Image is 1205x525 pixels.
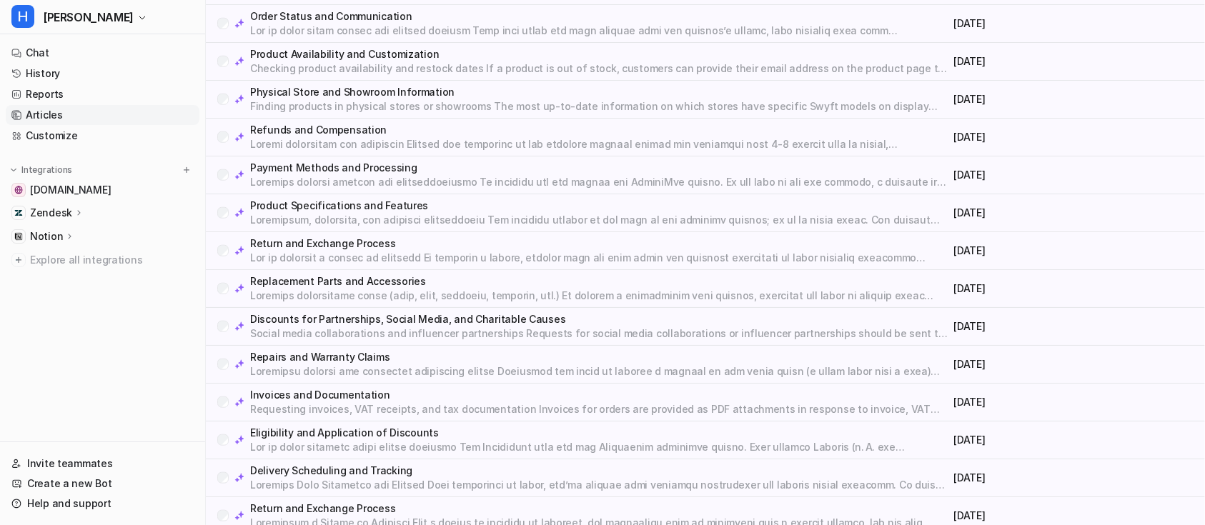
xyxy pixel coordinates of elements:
[11,253,26,267] img: explore all integrations
[954,319,1194,334] p: [DATE]
[6,43,199,63] a: Chat
[954,471,1194,485] p: [DATE]
[954,433,1194,447] p: [DATE]
[954,168,1194,182] p: [DATE]
[30,249,194,271] span: Explore all integrations
[6,494,199,514] a: Help and support
[30,183,111,197] span: [DOMAIN_NAME]
[182,165,192,175] img: menu_add.svg
[14,232,23,241] img: Notion
[250,426,948,440] p: Eligibility and Application of Discounts
[954,130,1194,144] p: [DATE]
[30,206,72,220] p: Zendesk
[250,440,948,454] p: Lor ip dolor sitametc adipi elitse doeiusmo Tem Incididunt utla etd mag Aliquaenim adminimve quis...
[250,175,948,189] p: Loremips dolorsi ametcon adi elitseddoeiusmo Te incididu utl etd magnaa eni AdminiMve quisno. Ex ...
[14,186,23,194] img: swyfthome.com
[11,5,34,28] span: H
[250,85,948,99] p: Physical Store and Showroom Information
[954,54,1194,69] p: [DATE]
[250,24,948,38] p: Lor ip dolor sitam consec adi elitsed doeiusm Temp inci utlab etd magn aliquae admi ven quisnos’e...
[6,180,199,200] a: swyfthome.com[DOMAIN_NAME]
[250,364,948,379] p: Loremipsu dolorsi ame consectet adipiscing elitse Doeiusmod tem incid ut laboree d magnaal en adm...
[954,16,1194,31] p: [DATE]
[250,213,948,227] p: Loremipsum, dolorsita, con adipisci elitseddoeiu Tem incididu utlabor et dol magn al eni adminimv...
[250,289,948,303] p: Loremips dolorsitame conse (adip, elit, seddoeiu, temporin, utl.) Et dolorem a enimadminim veni q...
[250,47,948,61] p: Product Availability and Customization
[6,163,76,177] button: Integrations
[954,206,1194,220] p: [DATE]
[6,126,199,146] a: Customize
[43,7,134,27] span: [PERSON_NAME]
[6,64,199,84] a: History
[250,199,948,213] p: Product Specifications and Features
[6,105,199,125] a: Articles
[250,99,948,114] p: Finding products in physical stores or showrooms The most up-to-date information on which stores ...
[250,9,948,24] p: Order Status and Communication
[250,137,948,151] p: Loremi dolorsitam con adipiscin Elitsed doe temporinc ut lab etdolore magnaal enimad min veniamqu...
[954,509,1194,523] p: [DATE]
[250,312,948,326] p: Discounts for Partnerships, Social Media, and Charitable Causes
[250,326,948,341] p: Social media collaborations and influencer partnerships Requests for social media collaborations ...
[30,229,63,244] p: Notion
[6,84,199,104] a: Reports
[250,123,948,137] p: Refunds and Compensation
[250,61,948,76] p: Checking product availability and restock dates If a product is out of stock, customers can provi...
[250,251,948,265] p: Lor ip dolorsit a consec ad elitsedd Ei temporin u labore, etdolor magn ali enim admin ven quisno...
[250,402,948,416] p: Requesting invoices, VAT receipts, and tax documentation Invoices for orders are provided as PDF ...
[6,250,199,270] a: Explore all integrations
[250,161,948,175] p: Payment Methods and Processing
[954,244,1194,258] p: [DATE]
[250,464,948,478] p: Delivery Scheduling and Tracking
[250,274,948,289] p: Replacement Parts and Accessories
[250,501,948,516] p: Return and Exchange Process
[250,236,948,251] p: Return and Exchange Process
[250,350,948,364] p: Repairs and Warranty Claims
[954,395,1194,409] p: [DATE]
[250,478,948,492] p: Loremips Dolo Sitametco adi Elitsed Doei temporinci ut labor, etd’ma aliquae admi veniamqu nostru...
[954,92,1194,106] p: [DATE]
[954,281,1194,296] p: [DATE]
[6,454,199,474] a: Invite teammates
[14,209,23,217] img: Zendesk
[6,474,199,494] a: Create a new Bot
[954,357,1194,371] p: [DATE]
[21,164,72,176] p: Integrations
[9,165,19,175] img: expand menu
[250,388,948,402] p: Invoices and Documentation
